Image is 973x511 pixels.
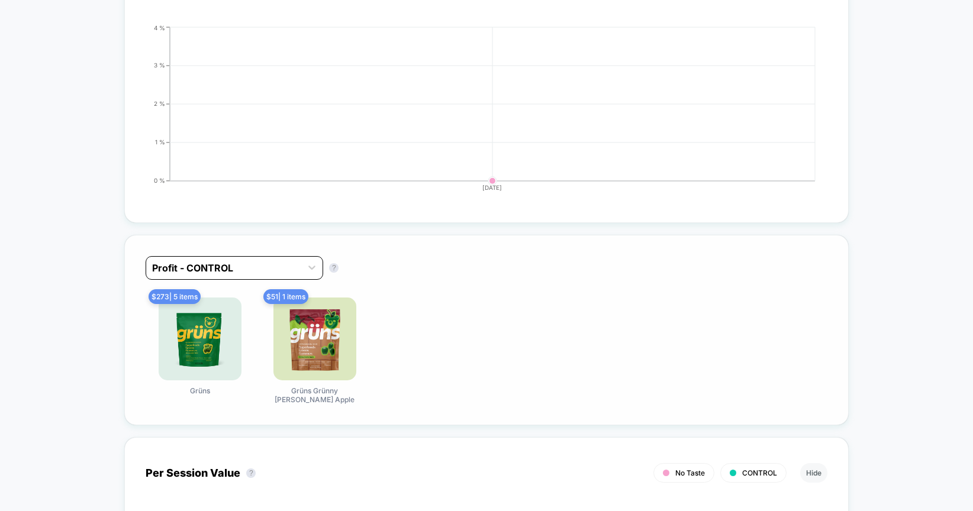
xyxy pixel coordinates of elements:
tspan: 3 % [154,62,165,69]
div: CONVERSION_RATE [134,24,816,202]
span: No Taste [675,468,705,477]
span: CONTROL [742,468,777,477]
button: ? [329,263,339,273]
button: ? [246,468,256,478]
button: Hide [800,463,827,483]
span: Grüns Grünny [PERSON_NAME] Apple [270,386,359,404]
tspan: 1 % [155,138,165,145]
img: Grüns Grünny Smith Apple [273,297,356,380]
span: Grüns [190,386,210,395]
img: Grüns [159,297,241,380]
span: $ 273 | 5 items [149,289,201,304]
tspan: 4 % [154,24,165,31]
tspan: 2 % [154,100,165,107]
span: $ 51 | 1 items [263,289,308,304]
tspan: [DATE] [483,184,502,191]
tspan: 0 % [154,177,165,184]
